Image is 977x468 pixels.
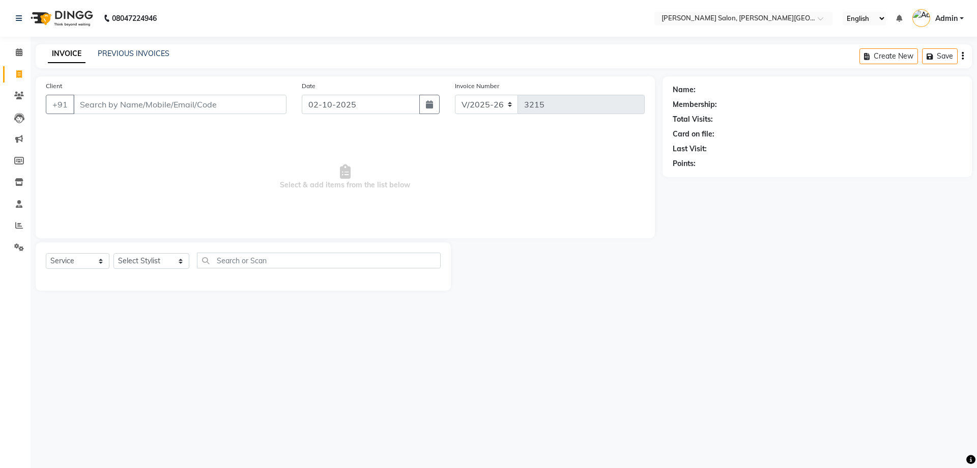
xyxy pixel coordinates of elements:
input: Search or Scan [197,253,441,268]
div: Name: [673,85,696,95]
b: 08047224946 [112,4,157,33]
div: Card on file: [673,129,714,140]
label: Client [46,81,62,91]
a: PREVIOUS INVOICES [98,49,169,58]
button: Create New [859,48,918,64]
div: Total Visits: [673,114,713,125]
div: Membership: [673,99,717,110]
button: +91 [46,95,74,114]
input: Search by Name/Mobile/Email/Code [73,95,286,114]
button: Save [922,48,958,64]
label: Invoice Number [455,81,499,91]
label: Date [302,81,315,91]
span: Select & add items from the list below [46,126,645,228]
img: Admin [912,9,930,27]
div: Last Visit: [673,144,707,154]
a: INVOICE [48,45,85,63]
img: logo [26,4,96,33]
div: Points: [673,158,696,169]
span: Admin [935,13,958,24]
